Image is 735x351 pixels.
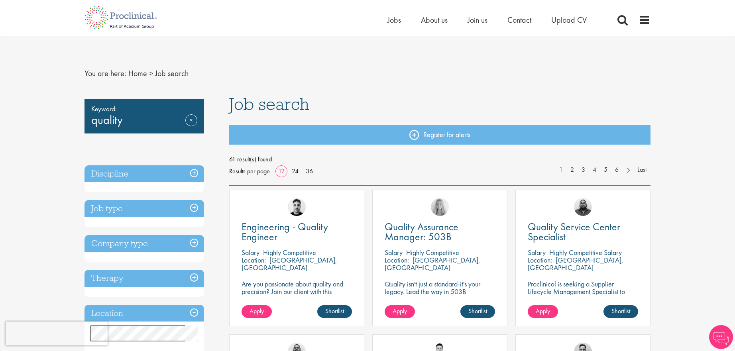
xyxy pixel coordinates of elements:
a: Join us [468,15,487,25]
a: Jobs [387,15,401,25]
h3: Company type [85,235,204,252]
p: Highly Competitive Salary [549,248,622,257]
span: Keyword: [91,103,197,114]
a: Quality Assurance Manager: 503B [385,222,495,242]
a: 36 [303,167,316,175]
span: Location: [385,255,409,265]
a: Shortlist [460,305,495,318]
a: Engineering - Quality Engineer [242,222,352,242]
span: Quality Assurance Manager: 503B [385,220,458,243]
a: breadcrumb link [128,68,147,78]
span: Job search [155,68,189,78]
h3: Therapy [85,270,204,287]
a: Quality Service Center Specialist [528,222,638,242]
h3: Discipline [85,165,204,182]
a: Contact [507,15,531,25]
span: Location: [528,255,552,265]
p: Are you passionate about quality and precision? Join our client with this engineering role and he... [242,280,352,310]
span: Job search [229,93,309,115]
p: [GEOGRAPHIC_DATA], [GEOGRAPHIC_DATA] [385,255,480,272]
a: 12 [275,167,287,175]
span: You are here: [85,68,126,78]
span: Salary [528,248,546,257]
p: [GEOGRAPHIC_DATA], [GEOGRAPHIC_DATA] [242,255,337,272]
span: Location: [242,255,266,265]
a: 3 [578,165,589,175]
a: Apply [385,305,415,318]
a: Shortlist [317,305,352,318]
img: Ashley Bennett [574,198,592,216]
div: quality [85,99,204,133]
p: Quality isn't just a standard-it's your legacy. Lead the way in 503B excellence. [385,280,495,303]
a: Remove [185,114,197,137]
a: Last [633,165,650,175]
a: 6 [611,165,623,175]
a: Apply [528,305,558,318]
span: Salary [242,248,259,257]
h3: Location [85,305,204,322]
img: Shannon Briggs [431,198,449,216]
a: Apply [242,305,272,318]
p: Highly Competitive [263,248,316,257]
a: Register for alerts [229,125,651,145]
a: 4 [589,165,600,175]
span: > [149,68,153,78]
span: Quality Service Center Specialist [528,220,620,243]
span: Engineering - Quality Engineer [242,220,328,243]
span: 61 result(s) found [229,153,651,165]
span: Results per page [229,165,270,177]
iframe: reCAPTCHA [6,322,108,345]
p: Highly Competitive [406,248,459,257]
a: Upload CV [551,15,587,25]
span: Apply [393,307,407,315]
span: Salary [385,248,403,257]
img: Chatbot [709,325,733,349]
a: 2 [566,165,578,175]
p: Proclinical is seeking a Supplier Lifecycle Management Specialist to support global vendor change... [528,280,638,318]
a: 5 [600,165,611,175]
span: Apply [536,307,550,315]
h3: Job type [85,200,204,217]
a: Shortlist [603,305,638,318]
span: Apply [250,307,264,315]
p: [GEOGRAPHIC_DATA], [GEOGRAPHIC_DATA] [528,255,623,272]
a: 24 [289,167,301,175]
a: About us [421,15,448,25]
img: Dean Fisher [288,198,306,216]
a: 1 [555,165,567,175]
